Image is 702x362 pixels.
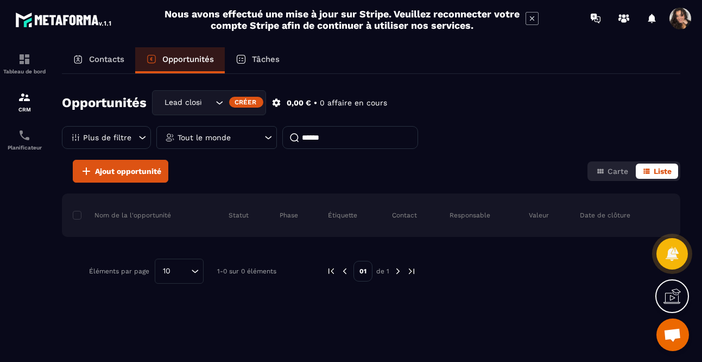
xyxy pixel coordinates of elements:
img: next [393,266,403,276]
p: Statut [229,211,249,220]
p: Phase [280,211,298,220]
div: Search for option [152,90,266,115]
span: Carte [608,167,628,176]
p: 1-0 sur 0 éléments [217,267,276,275]
p: Plus de filtre [83,134,131,141]
a: formationformationTableau de bord [3,45,46,83]
p: Tableau de bord [3,68,46,74]
p: Contact [392,211,417,220]
button: Carte [590,164,635,179]
div: Créer [229,97,263,108]
p: Étiquette [328,211,357,220]
img: formation [18,53,31,66]
a: Opportunités [135,47,225,73]
span: 10 [159,265,174,277]
a: formationformationCRM [3,83,46,121]
input: Search for option [202,97,213,109]
span: Liste [654,167,672,176]
a: schedulerschedulerPlanificateur [3,121,46,159]
p: Tâches [252,54,280,64]
a: Contacts [62,47,135,73]
p: • [314,98,317,108]
p: CRM [3,107,46,113]
img: prev [326,266,336,276]
p: Éléments par page [89,267,149,275]
input: Search for option [174,265,188,277]
img: prev [340,266,350,276]
img: next [407,266,416,276]
h2: Nous avons effectué une mise à jour sur Stripe. Veuillez reconnecter votre compte Stripe afin de ... [164,8,520,31]
button: Liste [636,164,678,179]
p: Opportunités [162,54,214,64]
p: 0 affaire en cours [320,98,387,108]
img: logo [15,10,113,29]
img: formation [18,91,31,104]
a: Tâches [225,47,290,73]
p: Valeur [529,211,549,220]
div: Search for option [155,259,204,284]
p: Responsable [450,211,490,220]
p: de 1 [376,267,389,276]
h2: Opportunités [62,92,147,114]
span: Ajout opportunité [95,166,161,177]
p: Contacts [89,54,124,64]
a: Ouvrir le chat [656,319,689,351]
p: Planificateur [3,145,46,151]
p: Nom de la l'opportunité [73,211,171,220]
p: Tout le monde [178,134,231,141]
img: scheduler [18,129,31,142]
span: Lead closing [162,97,202,109]
p: 01 [353,261,372,282]
p: 0,00 € [287,98,311,108]
p: Date de clôture [580,211,630,220]
button: Ajout opportunité [73,160,168,183]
